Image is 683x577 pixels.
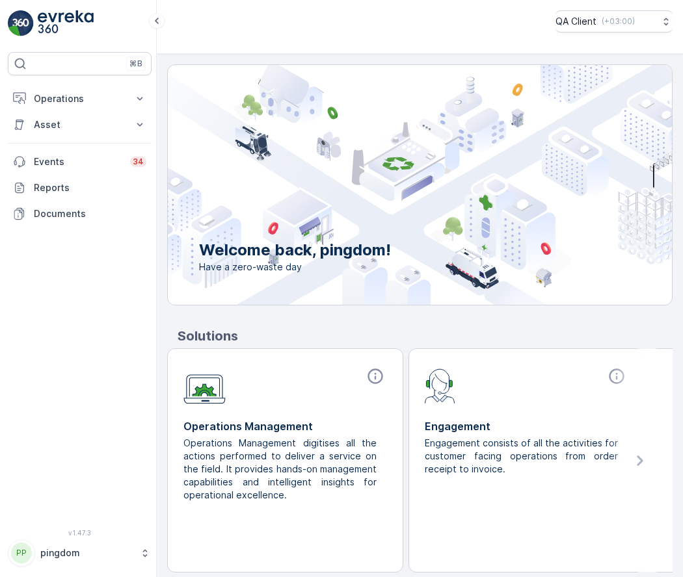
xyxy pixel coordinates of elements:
p: Welcome back, pingdom! [199,240,391,261]
img: module-icon [425,367,455,404]
p: Events [34,155,122,168]
p: Documents [34,207,146,220]
img: logo_light-DOdMpM7g.png [38,10,94,36]
img: logo [8,10,34,36]
p: pingdom [40,546,133,559]
p: QA Client [556,15,596,28]
p: Engagement [425,418,628,434]
a: Reports [8,175,152,201]
div: PP [11,543,32,563]
p: Engagement consists of all the activities for customer facing operations from order receipt to in... [425,437,618,476]
p: Operations [34,92,126,105]
a: Events34 [8,149,152,175]
p: Operations Management digitises all the actions performed to deliver a service on the field. It p... [183,437,377,502]
button: QA Client(+03:00) [556,10,673,32]
button: Asset [8,112,152,138]
p: Reports [34,181,146,194]
button: PPpingdom [8,539,152,567]
button: Operations [8,86,152,112]
a: Documents [8,201,152,227]
img: module-icon [183,367,226,404]
img: city illustration [109,65,672,305]
p: Operations Management [183,418,387,434]
p: Asset [34,118,126,131]
p: ⌘B [129,58,142,69]
p: Solutions [178,326,673,346]
span: Have a zero-waste day [199,261,391,274]
p: ( +03:00 ) [602,16,635,27]
span: v 1.47.3 [8,529,152,537]
p: 34 [133,157,144,167]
